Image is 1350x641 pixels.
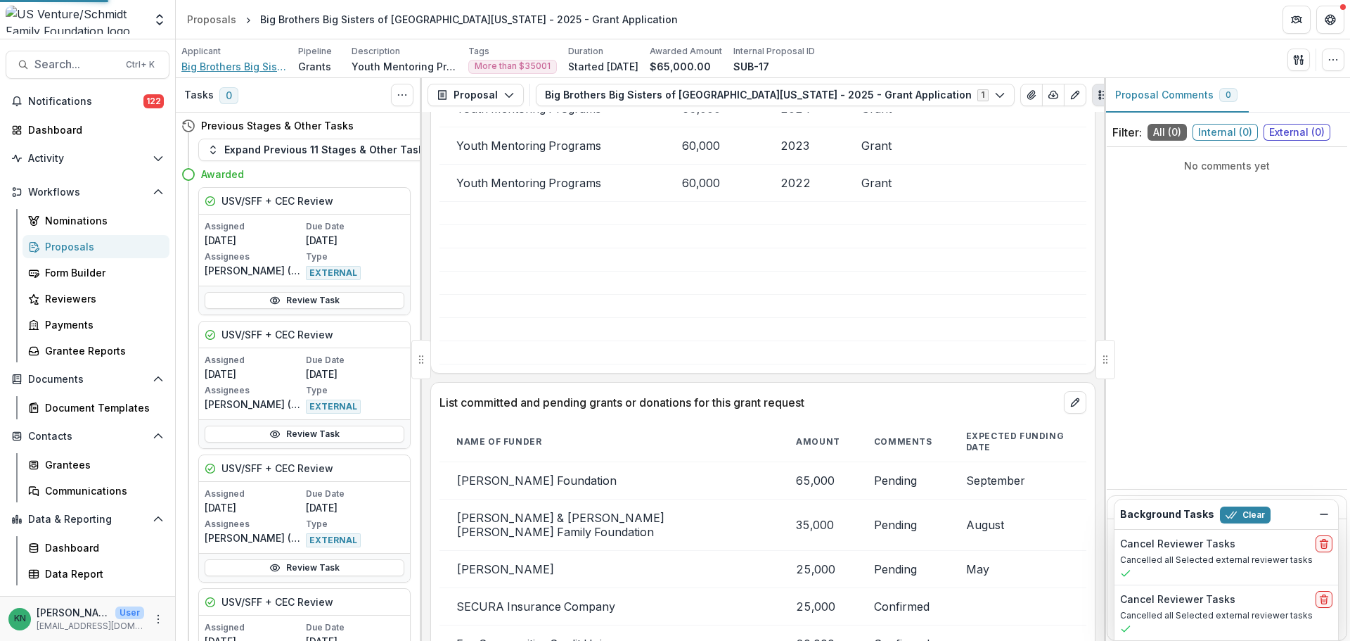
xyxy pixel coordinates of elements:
button: delete [1316,535,1332,552]
td: Grant [844,127,1086,165]
p: $65,000.00 [650,59,711,74]
div: Grantees [45,457,158,472]
div: Nominations [45,213,158,228]
p: Duration [568,45,603,58]
button: Open entity switcher [150,6,169,34]
span: EXTERNAL [306,400,361,414]
p: Assignees [205,250,303,263]
a: Big Brothers Big Sisters of [GEOGRAPHIC_DATA][US_STATE] [181,59,287,74]
button: Big Brothers Big Sisters of [GEOGRAPHIC_DATA][US_STATE] - 2025 - Grant Application1 [536,84,1015,106]
p: Due Date [306,621,404,634]
td: 60,000 [665,165,764,202]
button: Get Help [1316,6,1344,34]
span: External ( 0 ) [1264,124,1330,141]
p: Tags [468,45,489,58]
button: Partners [1282,6,1311,34]
a: Nominations [22,209,169,232]
button: Open Contacts [6,425,169,448]
td: 25,000 [779,588,857,626]
th: NAME OF FUNDER [439,422,779,462]
button: Search... [6,51,169,79]
p: [DATE] [205,233,303,248]
td: Grant [844,165,1086,202]
p: User [115,607,144,619]
td: 65,000 [779,462,857,500]
span: Notifications [28,96,143,108]
a: Proposals [181,9,242,30]
a: Document Templates [22,396,169,419]
p: [DATE] [306,500,404,515]
span: Data & Reporting [28,514,147,526]
a: Grantees [22,453,169,476]
td: May [949,551,1086,588]
div: Proposals [45,239,158,254]
div: Payments [45,317,158,332]
a: Grantee Reports [22,339,169,362]
td: 2022 [764,165,844,202]
td: 60,000 [665,127,764,165]
p: Cancelled all Selected external reviewer tasks [1120,609,1332,622]
div: Communications [45,483,158,498]
a: Proposals [22,235,169,258]
span: Workflows [28,186,147,198]
p: Assigned [205,488,303,500]
button: Open Documents [6,368,169,391]
span: All ( 0 ) [1147,124,1187,141]
p: Type [306,250,404,263]
div: Big Brothers Big Sisters of [GEOGRAPHIC_DATA][US_STATE] - 2025 - Grant Application [260,12,678,27]
h5: USV/SFF + CEC Review [221,595,333,609]
h2: Background Tasks [1120,509,1214,521]
p: [DATE] [306,233,404,248]
p: Cancelled all Selected external reviewer tasks [1120,554,1332,566]
p: [DATE] [205,500,303,515]
p: Type [306,384,404,397]
p: Filter: [1112,124,1142,141]
button: Proposal Comments [1104,78,1249,113]
p: Due Date [306,488,404,500]
div: Reviewers [45,291,158,306]
a: Reviewers [22,287,169,310]
h2: Cancel Reviewer Tasks [1120,594,1235,606]
p: [PERSON_NAME] [37,605,110,620]
div: Data Report [45,566,158,581]
h3: Tasks [184,89,214,101]
p: Applicant [181,45,221,58]
span: 122 [143,94,164,108]
div: Ctrl + K [123,57,157,72]
p: [PERSON_NAME] ([EMAIL_ADDRESS][DOMAIN_NAME]) [205,531,303,545]
td: Youth Mentoring Programs [439,127,665,165]
span: Internal ( 0 ) [1192,124,1258,141]
span: EXTERNAL [306,533,361,547]
button: Dismiss [1316,506,1332,523]
td: 2023 [764,127,844,165]
p: Assigned [205,621,303,634]
span: Contacts [28,431,147,443]
button: Notifications122 [6,90,169,113]
span: EXTERNAL [306,266,361,280]
td: [PERSON_NAME] & [PERSON_NAME] [PERSON_NAME] Family Foundation [439,500,779,551]
a: Form Builder [22,261,169,284]
td: Pending [857,551,949,588]
p: Due Date [306,220,404,233]
h4: Awarded [201,167,244,182]
td: Confirmed [857,588,949,626]
span: 0 [1226,90,1231,100]
div: Document Templates [45,400,158,415]
p: Pipeline [298,45,332,58]
th: COMMENTS [857,422,949,462]
button: View Attached Files [1020,84,1043,106]
button: Open Data & Reporting [6,508,169,531]
button: Open Workflows [6,181,169,203]
a: Data Report [22,562,169,585]
span: More than $35001 [475,61,551,71]
button: delete [1316,591,1332,608]
p: Started [DATE] [568,59,638,74]
a: Review Task [205,292,404,309]
h5: USV/SFF + CEC Review [221,193,333,208]
nav: breadcrumb [181,9,683,30]
p: [DATE] [205,367,303,381]
button: Clear [1220,507,1271,523]
p: Assigned [205,354,303,367]
button: Expand Previous 11 Stages & Other Tasks [198,139,439,161]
